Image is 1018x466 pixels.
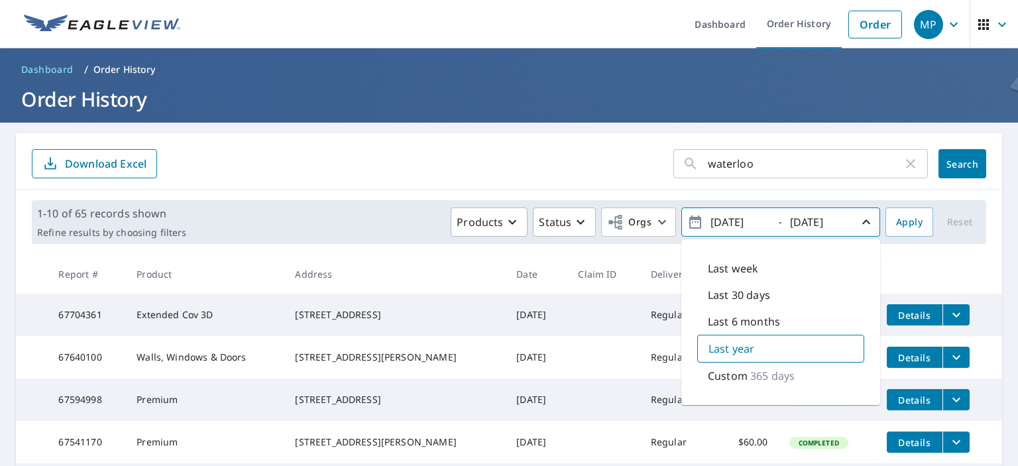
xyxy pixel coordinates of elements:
button: Download Excel [32,149,157,178]
div: [STREET_ADDRESS] [295,393,495,406]
span: Details [895,351,934,364]
td: [DATE] [506,379,567,421]
button: - [681,207,880,237]
p: Last year [708,341,754,357]
div: [STREET_ADDRESS] [295,308,495,321]
button: filesDropdownBtn-67541170 [942,432,970,453]
th: Date [506,255,567,294]
button: filesDropdownBtn-67640100 [942,347,970,368]
td: 67704361 [48,294,126,336]
li: / [84,62,88,78]
button: filesDropdownBtn-67704361 [942,304,970,325]
p: Last 30 days [708,287,770,303]
td: Extended Cov 3D [126,294,284,336]
div: [STREET_ADDRESS][PERSON_NAME] [295,351,495,364]
a: Order [848,11,902,38]
td: Regular [640,379,710,421]
button: Orgs [601,207,676,237]
div: [STREET_ADDRESS][PERSON_NAME] [295,436,495,449]
p: Download Excel [65,156,146,171]
button: Search [938,149,986,178]
td: [DATE] [506,421,567,463]
td: Regular [640,336,710,379]
a: Dashboard [16,59,79,80]
button: filesDropdownBtn-67594998 [942,389,970,410]
td: 67640100 [48,336,126,379]
button: Products [451,207,528,237]
span: Details [895,394,934,406]
th: Product [126,255,284,294]
p: Status [539,214,571,230]
th: Delivery [640,255,710,294]
td: $60.00 [710,421,778,463]
img: EV Logo [24,15,180,34]
div: Last year [697,335,864,363]
p: Refine results by choosing filters [37,227,186,239]
td: [DATE] [506,294,567,336]
th: Report # [48,255,126,294]
span: Search [949,158,976,170]
span: Completed [791,438,847,447]
div: Last 30 days [697,282,864,308]
th: Claim ID [567,255,640,294]
input: yyyy/mm/dd [786,211,851,233]
input: Address, Report #, Claim ID, etc. [708,145,903,182]
div: Custom365 days [697,363,864,389]
td: Premium [126,421,284,463]
p: 1-10 of 65 records shown [37,205,186,221]
nav: breadcrumb [16,59,1002,80]
td: 67594998 [48,379,126,421]
span: Details [895,309,934,321]
td: Walls, Windows & Doors [126,336,284,379]
td: 67541170 [48,421,126,463]
span: Apply [896,214,923,231]
p: Last week [708,261,758,276]
span: Dashboard [21,63,74,76]
p: Last 6 months [708,314,780,329]
button: detailsBtn-67594998 [887,389,942,410]
button: detailsBtn-67640100 [887,347,942,368]
button: detailsBtn-67704361 [887,304,942,325]
td: Regular [640,421,710,463]
button: Apply [885,207,933,237]
p: Products [457,214,503,230]
input: yyyy/mm/dd [707,211,771,233]
div: Last 6 months [697,308,864,335]
div: Last week [697,255,864,282]
td: Regular [640,294,710,336]
h1: Order History [16,86,1002,113]
p: Order History [93,63,156,76]
span: Details [895,436,934,449]
div: MP [914,10,943,39]
td: [DATE] [506,336,567,379]
td: Premium [126,379,284,421]
th: Address [284,255,506,294]
p: Custom [708,368,748,384]
button: Status [533,207,596,237]
span: - [687,211,874,234]
p: 365 days [750,368,795,384]
span: Orgs [607,214,651,231]
button: detailsBtn-67541170 [887,432,942,453]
